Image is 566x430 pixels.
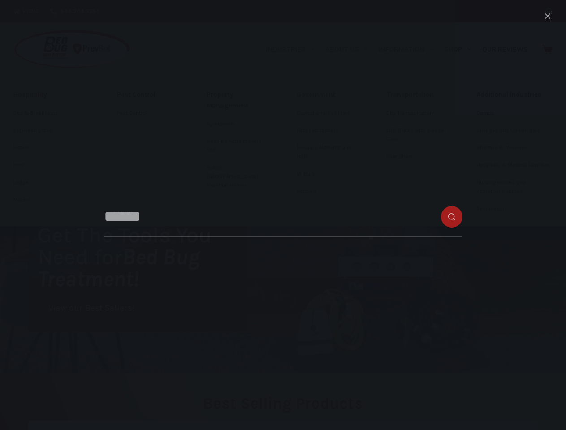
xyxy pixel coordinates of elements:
[13,192,90,209] a: Motels
[207,116,269,133] a: Apartments
[373,22,439,76] a: Information
[13,30,131,69] img: Prevsol/Bed Bug Heat Doctor
[48,304,134,313] span: View our Best Sellers!
[13,105,90,122] a: Bed & Breakfasts
[297,105,359,122] a: Correctional Facilities
[476,174,553,200] a: Nursing Homes and Retirement Homes
[476,22,533,76] a: Our Reviews
[476,122,553,139] a: Colleges and Universities
[13,157,90,174] a: Inns
[13,139,90,156] a: Hotels
[439,22,476,76] a: Shop
[297,139,359,165] a: Housing Authority and HUD
[320,22,373,76] a: About Us
[386,85,449,104] a: Transportation
[297,85,359,104] a: Government
[117,105,180,122] a: Pest Control
[7,4,34,30] button: Open LiveChat chat widget
[13,122,90,139] a: Extended Stays
[546,8,553,15] button: Search
[297,122,359,139] a: First Responders
[207,159,269,194] a: Airbnb, [GEOGRAPHIC_DATA], Vacation Homes
[260,22,533,76] nav: Primary
[476,105,553,122] a: Camps
[13,174,90,191] a: Lodge
[386,105,449,122] a: City Transportation
[38,299,145,318] a: View our Best Sellers!
[476,85,553,104] a: Additional Industries
[476,201,553,218] a: Residential
[297,166,359,183] a: Military
[13,85,90,104] a: Hospitality
[28,396,538,411] h2: Best Selling Products
[386,122,449,148] a: OTR Trucks with Sleeper Cabs
[207,85,269,116] a: Property Management
[297,183,359,200] a: Schools
[386,148,449,165] a: Ride Share
[207,133,269,159] a: Housing Authority and HUD
[476,139,553,156] a: Shelters & Missions
[38,244,200,292] i: Bed Bug Treatment!
[38,224,246,290] h1: Get The Tools You Need for
[117,85,180,104] a: Pest Control
[260,22,320,76] a: Industries
[476,157,553,174] a: Hospitals & Medical Facilities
